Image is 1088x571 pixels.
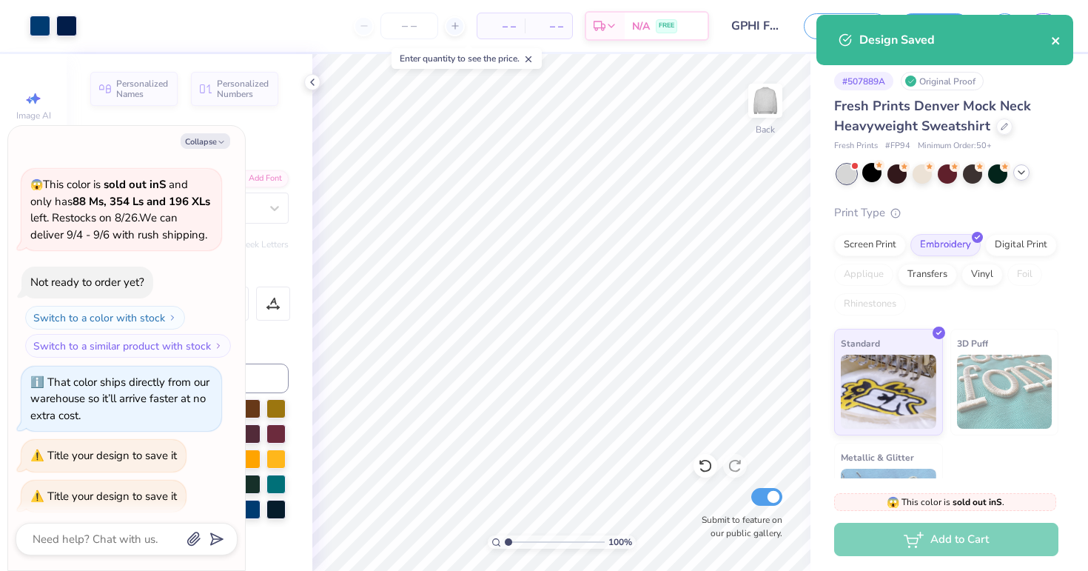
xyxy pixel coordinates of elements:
img: Metallic & Glitter [841,469,936,543]
span: # FP94 [885,140,910,153]
div: That color ships directly from our warehouse so it’ll arrive faster at no extra cost. [30,375,209,423]
span: Personalized Names [116,79,169,99]
span: This color is and only has left . Restocks on 8/26. We can deliver 9/4 - 9/6 with rush shipping. [30,177,210,242]
span: Image AI [16,110,51,121]
span: Personalized Numbers [217,79,269,99]
span: Metallic & Glitter [841,450,914,465]
div: Applique [834,264,893,286]
span: 3D Puff [957,335,988,351]
input: – – [380,13,438,39]
div: Not ready to order yet? [30,275,144,290]
span: 😱 [30,178,43,192]
button: Switch to a similar product with stock [25,334,231,358]
button: Collapse [181,133,230,149]
label: Submit to feature on our public gallery. [694,513,782,540]
div: Transfers [898,264,957,286]
div: Design Saved [859,31,1051,49]
img: 3D Puff [957,355,1052,429]
strong: sold out in S [104,177,166,192]
span: 100 % [608,535,632,549]
img: Back [750,86,780,116]
span: – – [486,19,516,34]
div: Enter quantity to see the price. [392,48,542,69]
div: Screen Print [834,234,906,256]
span: This color is . [887,495,1004,509]
button: Switch to a color with stock [25,306,185,330]
span: Fresh Prints Denver Mock Neck Heavyweight Sweatshirt [834,97,1031,135]
div: Digital Print [985,234,1057,256]
span: FREE [659,21,674,31]
img: Switch to a color with stock [168,313,177,322]
strong: sold out in S [953,496,1002,508]
span: N/A [632,19,650,34]
img: Switch to a similar product with stock [214,341,223,350]
button: close [1051,31,1061,49]
input: Untitled Design [720,11,793,41]
div: # 507889A [834,72,893,90]
div: Title your design to save it [47,448,177,463]
div: Vinyl [961,264,1003,286]
strong: 88 Ms, 354 Ls and 196 XLs [73,194,210,209]
div: Rhinestones [834,293,906,315]
span: Standard [841,335,880,351]
div: Foil [1007,264,1042,286]
span: – – [534,19,563,34]
div: Title your design to save it [47,489,177,504]
span: Minimum Order: 50 + [918,140,992,153]
div: Original Proof [901,72,984,90]
span: Fresh Prints [834,140,878,153]
div: Print Type [834,204,1058,221]
div: Embroidery [910,234,981,256]
div: Back [756,123,775,136]
img: Standard [841,355,936,429]
button: Save as [804,13,888,39]
div: Add Font [230,170,289,187]
span: 😱 [887,495,899,510]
